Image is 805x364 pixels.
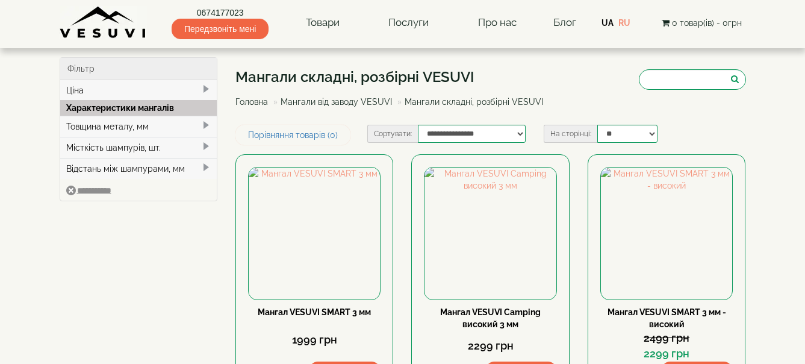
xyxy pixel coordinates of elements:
[601,168,732,299] img: Мангал VESUVI SMART 3 мм - високий
[60,137,217,158] div: Місткість шампурів, шт.
[60,58,217,80] div: Фільтр
[600,346,733,362] div: 2299 грн
[281,97,392,107] a: Мангали від заводу VESUVI
[60,6,147,39] img: Завод VESUVI
[618,18,630,28] a: RU
[172,7,269,19] a: 0674177023
[608,307,726,329] a: Мангал VESUVI SMART 3 мм - високий
[248,332,381,348] div: 1999 грн
[424,338,556,354] div: 2299 грн
[172,19,269,39] span: Передзвоніть мені
[553,16,576,28] a: Блог
[601,18,614,28] a: UA
[600,330,733,346] div: 2499 грн
[394,96,543,108] li: Мангали складні, розбірні VESUVI
[60,80,217,101] div: Ціна
[376,9,441,37] a: Послуги
[367,125,418,143] label: Сортувати:
[658,16,745,30] button: 0 товар(ів) - 0грн
[424,168,556,299] img: Мангал VESUVI Camping високий 3 мм
[60,100,217,116] div: Характеристики мангалів
[440,307,541,329] a: Мангал VESUVI Camping високий 3 мм
[235,69,552,85] h1: Мангали складні, розбірні VESUVI
[466,9,529,37] a: Про нас
[672,18,742,28] span: 0 товар(ів) - 0грн
[235,97,268,107] a: Головна
[60,116,217,137] div: Товщина металу, мм
[60,158,217,179] div: Відстань між шампурами, мм
[294,9,352,37] a: Товари
[249,168,380,299] img: Мангал VESUVI SMART 3 мм
[258,307,371,317] a: Мангал VESUVI SMART 3 мм
[235,125,350,145] a: Порівняння товарів (0)
[544,125,597,143] label: На сторінці:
